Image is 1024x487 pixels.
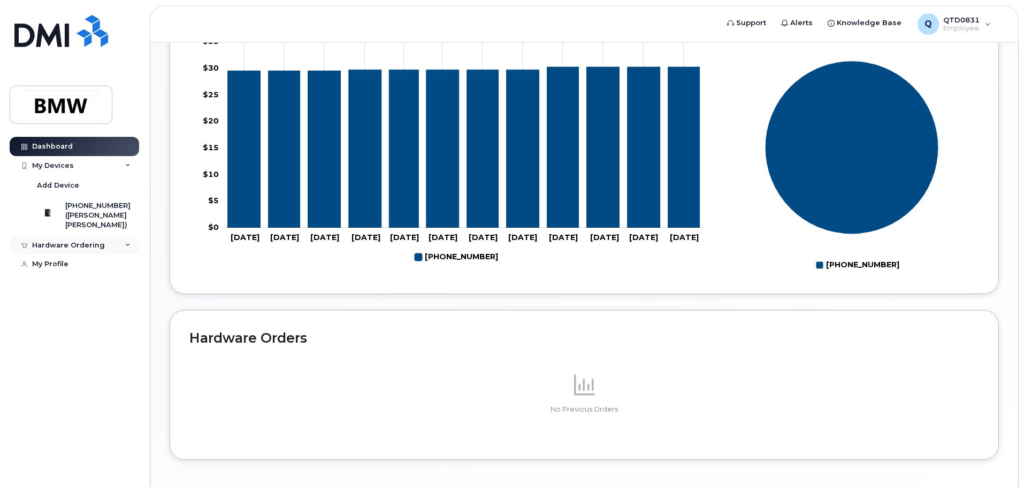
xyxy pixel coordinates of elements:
[629,233,658,242] tspan: [DATE]
[390,233,419,242] tspan: [DATE]
[736,18,766,28] span: Support
[720,12,774,34] a: Support
[351,233,380,242] tspan: [DATE]
[208,222,219,232] tspan: $0
[203,36,219,46] tspan: $35
[189,330,979,346] h2: Hardware Orders
[228,67,700,228] g: 864-626-8230
[924,18,932,30] span: Q
[765,60,939,234] g: Series
[837,18,901,28] span: Knowledge Base
[670,233,699,242] tspan: [DATE]
[910,13,998,35] div: QTD0831
[429,233,457,242] tspan: [DATE]
[765,60,939,274] g: Chart
[203,89,219,99] tspan: $25
[816,256,899,274] g: Legend
[270,233,299,242] tspan: [DATE]
[790,18,813,28] span: Alerts
[820,12,909,34] a: Knowledge Base
[977,440,1016,479] iframe: Messenger Launcher
[203,36,704,266] g: Chart
[208,196,219,205] tspan: $5
[590,233,619,242] tspan: [DATE]
[549,233,578,242] tspan: [DATE]
[415,248,498,266] g: 864-626-8230
[203,143,219,152] tspan: $15
[774,12,820,34] a: Alerts
[415,248,498,266] g: Legend
[189,405,979,414] p: No Previous Orders
[203,116,219,126] tspan: $20
[943,24,980,33] span: Employee
[231,233,259,242] tspan: [DATE]
[203,169,219,179] tspan: $10
[310,233,339,242] tspan: [DATE]
[469,233,498,242] tspan: [DATE]
[203,63,219,72] tspan: $30
[943,16,980,24] span: QTD0831
[508,233,537,242] tspan: [DATE]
